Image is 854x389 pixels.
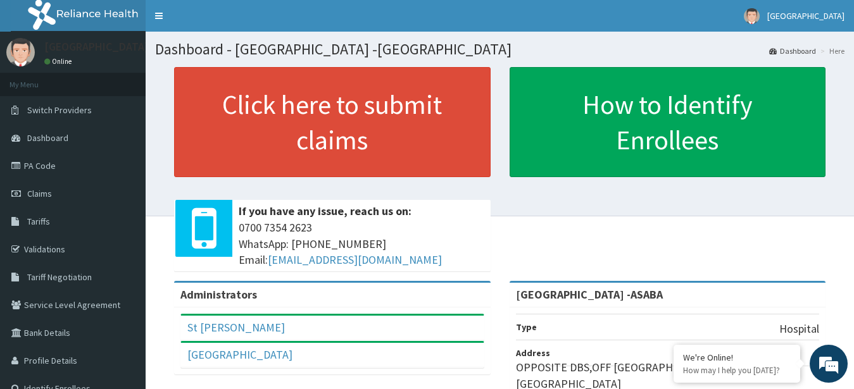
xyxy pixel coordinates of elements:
strong: [GEOGRAPHIC_DATA] -ASABA [516,287,663,302]
span: Dashboard [27,132,68,144]
div: We're Online! [683,352,791,363]
a: Online [44,57,75,66]
a: St [PERSON_NAME] [187,320,285,335]
span: Claims [27,188,52,199]
li: Here [817,46,845,56]
a: How to Identify Enrollees [510,67,826,177]
b: Administrators [180,287,257,302]
h1: Dashboard - [GEOGRAPHIC_DATA] -[GEOGRAPHIC_DATA] [155,41,845,58]
img: User Image [744,8,760,24]
a: Click here to submit claims [174,67,491,177]
p: [GEOGRAPHIC_DATA] [44,41,149,52]
span: [GEOGRAPHIC_DATA] [767,10,845,22]
p: How may I help you today? [683,365,791,376]
b: Type [516,321,537,333]
span: Switch Providers [27,104,92,116]
img: User Image [6,38,35,66]
a: [EMAIL_ADDRESS][DOMAIN_NAME] [268,252,442,267]
b: If you have any issue, reach us on: [239,204,411,218]
span: 0700 7354 2623 WhatsApp: [PHONE_NUMBER] Email: [239,219,484,268]
span: Tariff Negotiation [27,271,92,283]
b: Address [516,347,550,359]
a: Dashboard [769,46,816,56]
a: [GEOGRAPHIC_DATA] [187,347,292,362]
p: Hospital [779,321,819,337]
span: Tariffs [27,216,50,227]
